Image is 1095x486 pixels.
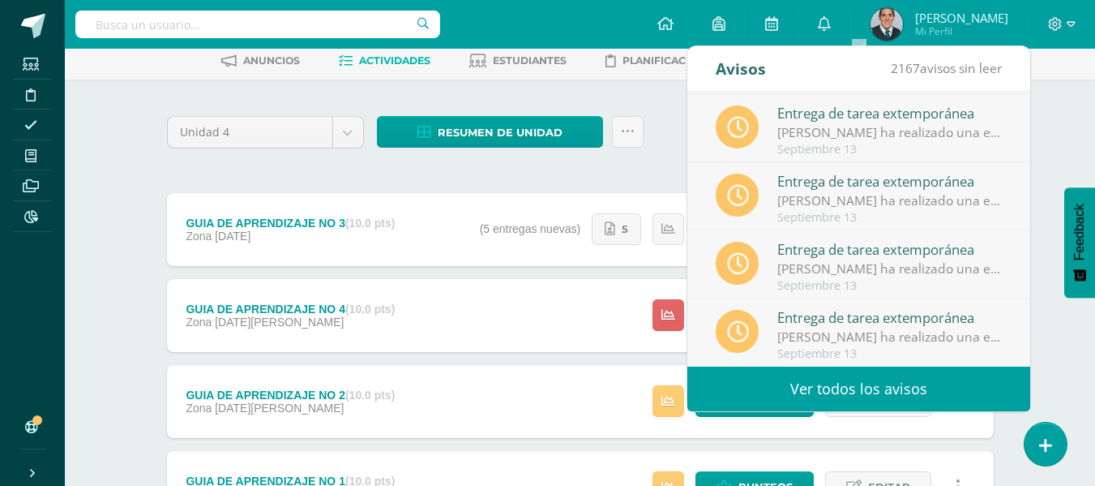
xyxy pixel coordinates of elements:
[469,48,567,74] a: Estudiantes
[438,118,562,148] span: Resumen de unidad
[622,54,705,67] span: Planificación
[716,46,766,91] div: Avisos
[777,279,1003,293] div: Septiembre 13
[1072,204,1087,260] span: Feedback
[592,213,641,245] a: 5
[186,316,212,329] span: Zona
[777,211,1003,225] div: Septiembre 13
[339,48,430,74] a: Actividades
[215,402,344,415] span: [DATE][PERSON_NAME]
[915,10,1008,26] span: [PERSON_NAME]
[243,54,300,67] span: Anuncios
[180,117,320,148] span: Unidad 4
[777,239,1003,260] div: Entrega de tarea extemporánea
[777,347,1003,361] div: Septiembre 13
[915,24,1008,38] span: Mi Perfil
[777,307,1003,328] div: Entrega de tarea extemporánea
[359,54,430,67] span: Actividades
[605,48,705,74] a: Planificación
[622,214,628,244] span: 5
[186,402,212,415] span: Zona
[777,191,1003,210] div: [PERSON_NAME] ha realizado una entrega extemporánea en Tecnología del Aprendizaje y la Comunicaci...
[215,230,250,243] span: [DATE]
[777,143,1003,157] div: Septiembre 13
[777,260,1003,278] div: [PERSON_NAME] ha realizado una entrega extemporánea en Tecnología del Aprendizaje y la Comunicaci...
[1064,187,1095,298] button: Feedback - Mostrar encuesta
[777,328,1003,346] div: [PERSON_NAME] ha realizado una entrega extemporánea en Tecnología del Aprendizaje y la Comunicaci...
[345,217,395,230] strong: (10.0 pts)
[168,117,363,148] a: Unidad 4
[777,123,1003,142] div: [PERSON_NAME] ha realizado una entrega extemporánea en Tecnología del Aprendizaje y la Comunicaci...
[777,170,1003,191] div: Entrega de tarea extemporánea
[777,102,1003,123] div: Entrega de tarea extemporánea
[870,8,903,41] img: a9976b1cad2e56b1ca6362e8fabb9e16.png
[221,48,300,74] a: Anuncios
[687,367,1030,411] a: Ver todos los avisos
[186,217,395,230] div: GUIA DE APRENDIZAJE NO 3
[75,11,440,38] input: Busca un usuario...
[345,389,395,402] strong: (10.0 pts)
[186,230,212,243] span: Zona
[493,54,567,67] span: Estudiantes
[891,59,1002,77] span: avisos sin leer
[377,116,603,148] a: Resumen de unidad
[186,303,395,316] div: GUIA DE APRENDIZAJE NO 4
[186,389,395,402] div: GUIA DE APRENDIZAJE NO 2
[345,303,395,316] strong: (10.0 pts)
[891,59,920,77] span: 2167
[215,316,344,329] span: [DATE][PERSON_NAME]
